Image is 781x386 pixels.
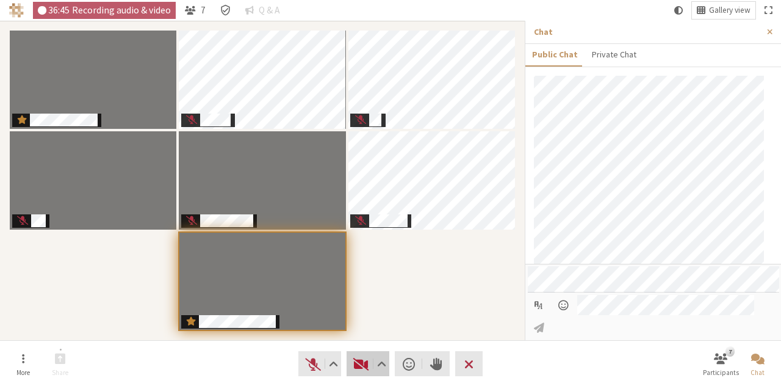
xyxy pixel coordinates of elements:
button: Change layout [692,2,755,19]
span: Participants [703,369,739,376]
span: 36:45 [48,5,70,15]
button: Open menu [6,348,40,381]
button: Open participant list [180,2,211,19]
button: Leave meeting [455,351,483,376]
button: Unmute (Alt+A) [298,351,341,376]
button: Q & A [240,2,285,19]
button: Fullscreen [760,2,777,19]
button: Start video (Alt+V) [347,351,389,376]
button: Open menu [552,295,575,316]
button: Show formatting [528,295,550,316]
span: Recording audio & video [72,5,171,15]
button: Using system theme [669,2,688,19]
p: Chat [534,26,758,38]
button: Private Chat [585,44,642,65]
button: Raise hand [422,351,450,376]
img: Iotum [9,3,24,18]
button: Close chat [741,348,775,381]
div: Meeting details Encryption enabled [215,2,236,19]
button: Send message [528,318,550,338]
button: Public Chat [525,44,585,65]
span: 7 [201,5,206,15]
button: Open participant list [704,348,738,381]
span: Share [52,369,68,376]
span: More [16,369,30,376]
button: Close sidebar [758,21,781,43]
button: Audio settings [325,351,340,376]
button: Video setting [374,351,389,376]
button: Send a reaction [395,351,422,376]
span: Gallery view [709,6,750,15]
span: Q & A [259,5,280,15]
button: Only moderators can share [43,348,77,381]
div: 7 [725,346,735,356]
div: Audio & video [33,2,176,19]
span: Chat [750,369,765,376]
